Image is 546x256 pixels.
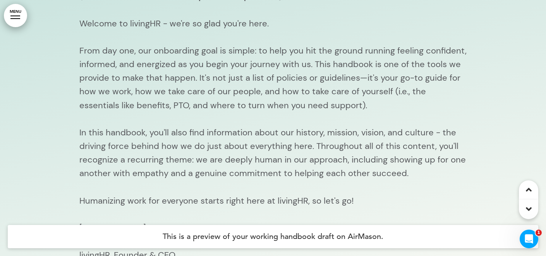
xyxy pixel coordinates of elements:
[79,44,467,112] p: From day one, our onboarding goal is simple: to help you hit the ground running feeling confident...
[79,126,467,180] p: In this handbook, you'll also find information about our history, mission, vision, and culture - ...
[79,17,467,30] p: Welcome to livingHR - we're so glad you're here.
[79,221,467,235] p: [PERSON_NAME]
[4,4,27,27] a: MENU
[8,225,538,248] h4: This is a preview of your working handbook draft on AirMason.
[536,230,542,236] span: 1
[79,194,467,208] p: Humanizing work for everyone starts right here at livingHR, so let's go!
[520,230,538,248] iframe: Intercom live chat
